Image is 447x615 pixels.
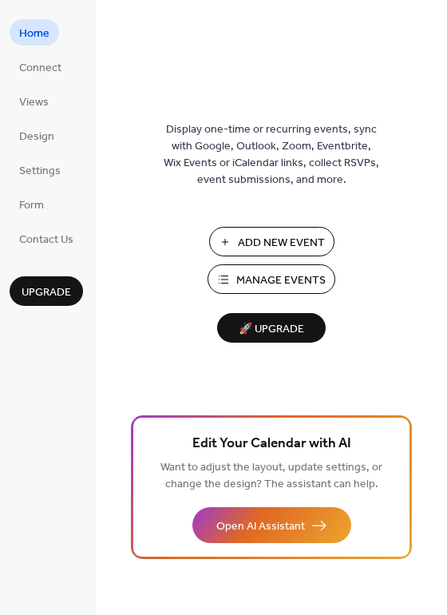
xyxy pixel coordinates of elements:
[209,227,334,256] button: Add New Event
[19,26,49,42] span: Home
[10,19,59,46] a: Home
[164,121,379,188] span: Display one-time or recurring events, sync with Google, Outlook, Zoom, Eventbrite, Wix Events or ...
[19,197,44,214] span: Form
[10,157,70,183] a: Settings
[236,272,326,289] span: Manage Events
[238,235,325,252] span: Add New Event
[10,88,58,114] a: Views
[192,433,351,455] span: Edit Your Calendar with AI
[227,319,316,340] span: 🚀 Upgrade
[19,129,54,145] span: Design
[19,60,61,77] span: Connect
[19,94,49,111] span: Views
[19,163,61,180] span: Settings
[19,232,73,248] span: Contact Us
[160,457,382,495] span: Want to adjust the layout, update settings, or change the design? The assistant can help.
[10,225,83,252] a: Contact Us
[217,313,326,343] button: 🚀 Upgrade
[192,507,351,543] button: Open AI Assistant
[10,122,64,149] a: Design
[216,518,305,535] span: Open AI Assistant
[10,54,71,80] a: Connect
[10,191,53,217] a: Form
[10,276,83,306] button: Upgrade
[22,284,71,301] span: Upgrade
[208,264,335,294] button: Manage Events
